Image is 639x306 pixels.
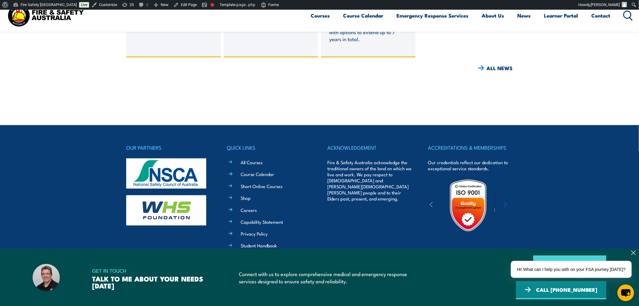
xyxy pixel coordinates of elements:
[591,2,620,7] span: [PERSON_NAME]
[241,230,268,237] a: Privacy Policy
[239,270,417,285] p: Connect with us to explore comprehensive medical and emergency response services designed to ensu...
[442,179,495,232] img: Untitled design (19)
[518,8,531,24] a: News
[428,159,513,171] p: Our credentials reflect our dedication to exceptional service standards.
[241,219,283,225] a: Capability Statement
[311,8,330,24] a: Courses
[428,143,513,152] h4: ACCREDITATIONS & MEMBERSHIPS
[126,143,211,152] h4: OUR PARTNERS
[126,158,206,189] img: nsca-logo-footer
[397,8,469,24] a: Emergency Response Services
[482,8,504,24] a: About Us
[92,266,214,275] span: GET IN TOUCH
[210,3,214,7] div: Focus keyphrase not set
[241,183,282,189] a: Short Online Courses
[33,264,60,291] img: Dave – Fire and Safety Australia
[516,281,606,299] a: CALL [PHONE_NUMBER]
[618,285,634,301] button: chat-button
[241,171,274,177] a: Course Calendar
[79,2,89,8] a: Live
[241,207,257,213] a: Careers
[241,243,277,249] a: Student Handbook
[126,63,513,74] a: ALL NEWS
[544,8,578,24] a: Learner Portal
[328,143,412,152] h4: ACKNOWLEDGEMENT
[592,8,611,24] a: Contact
[227,143,311,152] h4: QUICK LINKS
[241,195,251,201] a: Shop
[343,8,384,24] a: Course Calendar
[533,256,606,274] a: ONLINE ENQUIRY
[241,159,262,165] a: All Courses
[511,261,632,278] div: Hi! What can I help you with on your FSA journey [DATE]?
[126,195,206,226] img: whs-logo-footer
[92,275,214,289] h3: TALK TO ME ABOUT YOUR NEEDS [DATE]
[236,2,255,7] span: page.php
[495,195,547,216] img: ewpa-logo
[328,159,412,202] p: Fire & Safety Australia acknowledge the traditional owners of the land on which we live and work....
